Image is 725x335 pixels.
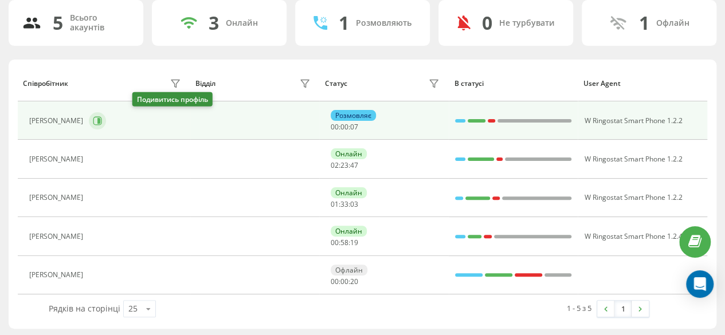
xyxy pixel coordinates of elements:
span: 03 [350,199,358,209]
span: 01 [331,199,339,209]
div: 1 - 5 з 5 [567,302,591,314]
div: Онлайн [331,226,367,237]
span: W Ringostat Smart Phone 1.2.4 [584,231,682,241]
span: 00 [340,122,348,132]
div: Відділ [195,80,215,88]
div: В статусі [454,80,573,88]
div: 3 [209,12,219,34]
div: : : [331,200,358,208]
div: 0 [482,12,492,34]
div: Розмовляє [331,110,376,121]
span: 00 [331,238,339,247]
div: Розмовляють [356,18,412,28]
span: 07 [350,122,358,132]
div: : : [331,278,358,286]
span: 19 [350,238,358,247]
div: Офлайн [331,265,367,275]
div: : : [331,161,358,170]
div: Онлайн [331,187,367,198]
div: [PERSON_NAME] [29,194,86,202]
div: Онлайн [331,148,367,159]
div: Онлайн [226,18,258,28]
span: 58 [340,238,348,247]
span: Рядків на сторінці [49,303,120,314]
div: Open Intercom Messenger [686,270,714,298]
div: Співробітник [23,80,68,88]
div: : : [331,239,358,247]
span: 33 [340,199,348,209]
a: 1 [614,301,632,317]
div: 1 [639,12,649,34]
span: W Ringostat Smart Phone 1.2.2 [584,192,682,202]
div: [PERSON_NAME] [29,155,86,163]
div: 25 [128,303,138,314]
span: 23 [340,160,348,170]
div: Статус [325,80,347,88]
span: 47 [350,160,358,170]
span: 00 [331,122,339,132]
div: Всього акаунтів [70,13,130,33]
span: 00 [331,277,339,286]
div: 5 [53,12,63,34]
div: [PERSON_NAME] [29,117,86,125]
span: 00 [340,277,348,286]
span: W Ringostat Smart Phone 1.2.2 [584,116,682,125]
span: 02 [331,160,339,170]
div: Подивитись профіль [132,92,213,107]
div: : : [331,123,358,131]
span: W Ringostat Smart Phone 1.2.2 [584,154,682,164]
div: User Agent [583,80,702,88]
div: [PERSON_NAME] [29,271,86,279]
div: 1 [339,12,349,34]
div: [PERSON_NAME] [29,232,86,241]
div: Не турбувати [499,18,555,28]
div: Офлайн [656,18,689,28]
span: 20 [350,277,358,286]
